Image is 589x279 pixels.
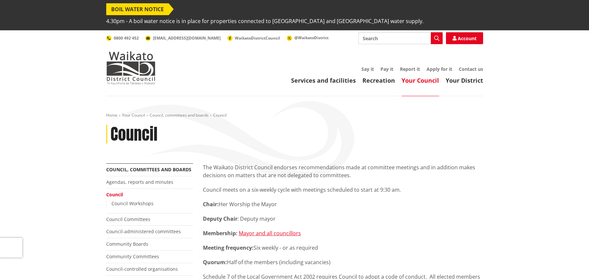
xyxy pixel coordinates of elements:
span: 0800 492 452 [114,35,139,41]
a: Recreation [362,76,395,84]
a: Contact us [459,66,483,72]
strong: Meeting frequency: [203,244,254,251]
a: Council Workshops [111,200,154,207]
strong: Membership: [203,230,237,237]
span: WaikatoDistrictCouncil [235,35,280,41]
p: Six weekly - or as required [203,244,483,252]
a: Your District [446,76,483,84]
span: [EMAIL_ADDRESS][DOMAIN_NAME] [153,35,221,41]
a: Agendas, reports and minutes [106,179,173,185]
a: Mayor and all councillors [239,230,301,237]
input: Search input [358,32,443,44]
span: Council [213,112,227,118]
a: WaikatoDistrictCouncil [227,35,280,41]
a: Your Council [402,76,439,84]
strong: Quorum: [203,259,227,266]
nav: breadcrumb [106,113,483,118]
span: 4.30pm - A boil water notice is in place for properties connected to [GEOGRAPHIC_DATA] and [GEOGR... [106,15,424,27]
img: Waikato District Council - Te Kaunihera aa Takiwaa o Waikato [106,51,156,84]
p: Her Worship the Mayor [203,200,483,208]
span: @WaikatoDistrict [294,35,329,41]
a: Community Boards [106,241,148,247]
a: [EMAIL_ADDRESS][DOMAIN_NAME] [145,35,221,41]
strong: Chair: [203,201,219,208]
a: Pay it [380,66,393,72]
a: Council [106,191,123,198]
p: The Waikato District Council endorses recommendations made at committee meetings and in addition ... [203,163,483,179]
a: Council, committees and boards [106,166,191,173]
a: Report it [400,66,420,72]
strong: Deputy Chair [203,215,237,222]
span: BOIL WATER NOTICE [106,3,169,15]
a: @WaikatoDistrict [287,35,329,41]
a: Community Committees [106,253,159,260]
a: 0800 492 452 [106,35,139,41]
a: Council, committees and boards [150,112,209,118]
p: Council meets on a six-weekly cycle with meetings scheduled to start at 9:30 am. [203,186,483,194]
a: Council-administered committees [106,228,181,235]
a: Say it [361,66,374,72]
p: Half of the members (including vacancies) [203,258,483,266]
a: Home [106,112,117,118]
a: Council-controlled organisations [106,266,178,272]
a: Services and facilities [291,76,356,84]
p: : Deputy mayor [203,215,483,223]
a: Council Committees [106,216,150,222]
a: Account [446,32,483,44]
a: Apply for it [427,66,452,72]
h1: Council [110,125,158,144]
a: Your Council [122,112,145,118]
